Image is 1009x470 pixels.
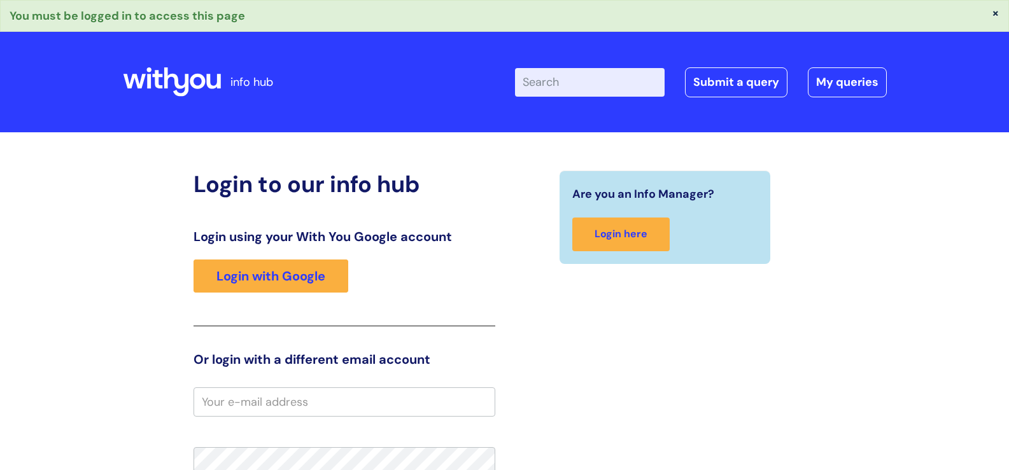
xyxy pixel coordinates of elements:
span: Are you an Info Manager? [572,184,714,204]
h3: Or login with a different email account [194,352,495,367]
h2: Login to our info hub [194,170,495,198]
a: My queries [808,67,887,97]
p: info hub [230,72,273,92]
a: Login with Google [194,259,348,293]
h3: Login using your With You Google account [194,229,495,244]
a: Submit a query [685,67,787,97]
input: Your e-mail address [194,387,495,417]
button: × [992,7,999,18]
input: Search [515,68,665,96]
a: Login here [572,218,670,251]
